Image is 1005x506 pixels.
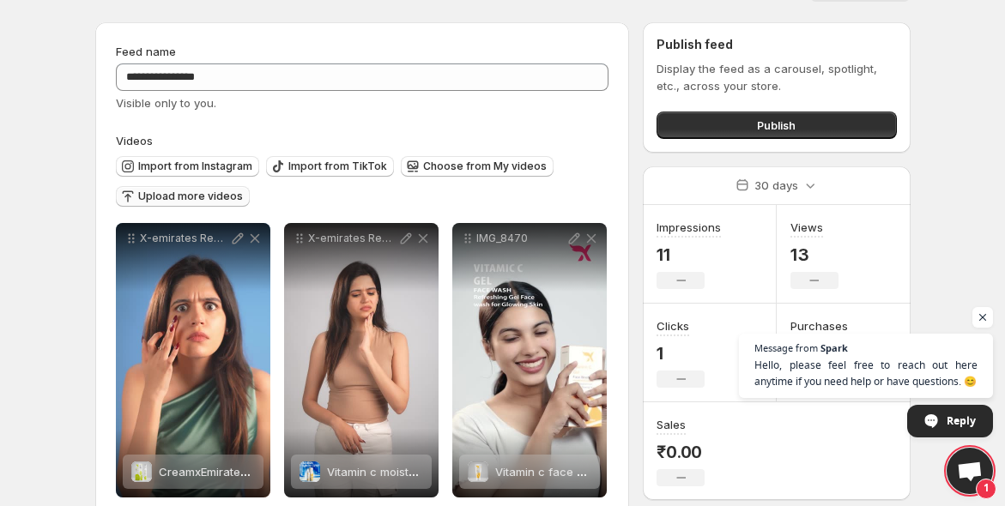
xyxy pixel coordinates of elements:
[757,117,796,134] span: Publish
[657,60,896,94] p: Display the feed as a carousel, spotlight, etc., across your store.
[657,111,896,139] button: Publish
[468,461,488,482] img: Vitamin c face wash gel
[820,343,848,352] span: Spark
[657,244,721,265] p: 11
[116,156,259,177] button: Import from Instagram
[476,232,566,245] p: IMG_8470
[140,232,229,245] p: X-emirates Reel-1 Final Out_030425
[754,177,798,194] p: 30 days
[423,160,547,173] span: Choose from My videos
[976,479,996,499] span: 1
[495,465,626,479] span: Vitamin c face wash gel
[657,317,689,334] h3: Clicks
[657,343,705,364] p: 1
[131,461,152,482] img: CreamxEmirates Eye Roller
[116,96,216,110] span: Visible only to you.
[159,465,302,479] span: CreamxEmirates Eye Roller
[327,465,439,479] span: Vitamin c moisturiser
[947,448,993,494] div: Open chat
[790,244,839,265] p: 13
[116,45,176,58] span: Feed name
[116,223,270,497] div: X-emirates Reel-1 Final Out_030425CreamxEmirates Eye RollerCreamxEmirates Eye Roller
[657,416,686,433] h3: Sales
[308,232,397,245] p: X-emirates Reel-4 Final Out_310325
[754,343,818,352] span: Message from
[657,442,705,462] p: ₹0.00
[116,186,250,207] button: Upload more videos
[790,317,848,334] h3: Purchases
[657,219,721,236] h3: Impressions
[790,219,823,236] h3: Views
[947,406,976,436] span: Reply
[116,134,153,148] span: Videos
[138,190,243,203] span: Upload more videos
[284,223,439,497] div: X-emirates Reel-4 Final Out_310325Vitamin c moisturiserVitamin c moisturiser
[288,160,387,173] span: Import from TikTok
[138,160,252,173] span: Import from Instagram
[452,223,607,497] div: IMG_8470Vitamin c face wash gelVitamin c face wash gel
[754,357,978,389] span: Hello, please feel free to reach out here anytime if you need help or have questions. 😊
[266,156,394,177] button: Import from TikTok
[401,156,554,177] button: Choose from My videos
[657,36,896,53] h2: Publish feed
[300,461,320,482] img: Vitamin c moisturiser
